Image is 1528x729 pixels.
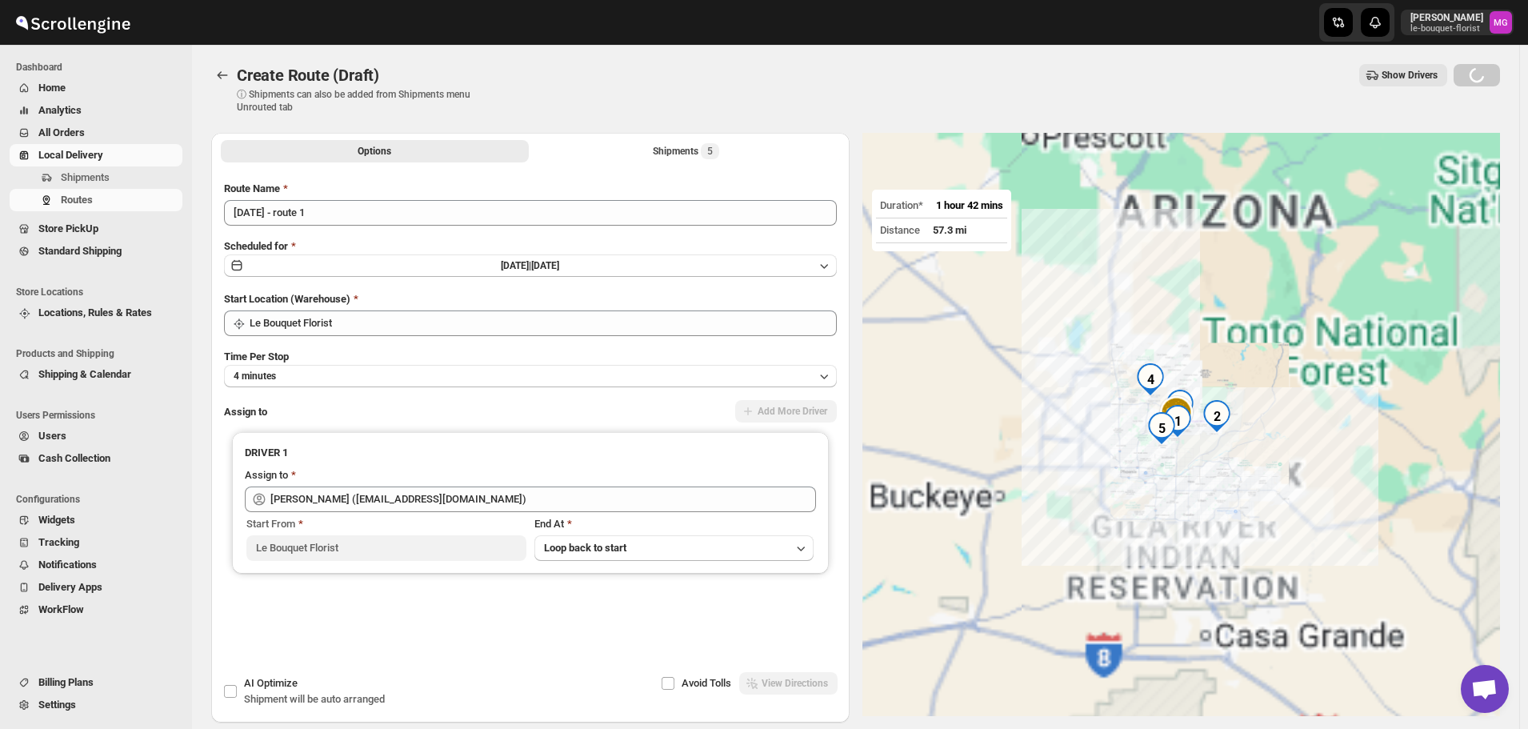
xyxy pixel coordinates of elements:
span: Store Locations [16,286,184,298]
span: Shipments [61,171,110,183]
span: Route Name [224,182,280,194]
span: 4 minutes [234,370,276,383]
input: Search location [250,310,837,336]
button: Shipments [10,166,182,189]
span: [DATE] [531,260,559,271]
span: Shipping & Calendar [38,368,131,380]
div: 4 [1134,363,1166,395]
span: Show Drivers [1382,69,1438,82]
div: Shipments [653,143,719,159]
button: Analytics [10,99,182,122]
span: Widgets [38,514,75,526]
span: Time Per Stop [224,350,289,362]
div: Open chat [1461,665,1509,713]
button: Cash Collection [10,447,182,470]
span: Scheduled for [224,240,288,252]
span: Start Location (Warehouse) [224,293,350,305]
div: 5 [1146,412,1178,444]
span: Loop back to start [544,542,626,554]
span: Distance [880,224,920,236]
span: Shipment will be auto arranged [244,693,385,705]
span: Users [38,430,66,442]
button: Show Drivers [1359,64,1447,86]
button: Shipping & Calendar [10,363,182,386]
span: AI Optimize [244,677,298,689]
span: Tracking [38,536,79,548]
span: Cash Collection [38,452,110,464]
button: All Orders [10,122,182,144]
span: Settings [38,699,76,711]
span: Dashboard [16,61,184,74]
button: Locations, Rules & Rates [10,302,182,324]
button: Routes [211,64,234,86]
span: Home [38,82,66,94]
span: WorkFlow [38,603,84,615]
span: Billing Plans [38,676,94,688]
h3: DRIVER 1 [245,445,816,461]
button: Selected Shipments [532,140,840,162]
button: Tracking [10,531,182,554]
button: Home [10,77,182,99]
button: Users [10,425,182,447]
span: 1 hour 42 mins [936,199,1003,211]
button: User menu [1401,10,1514,35]
span: Store PickUp [38,222,98,234]
p: ⓘ Shipments can also be added from Shipments menu Unrouted tab [237,88,489,114]
button: Routes [10,189,182,211]
div: 3 [1164,390,1196,422]
span: 57.3 mi [933,224,966,236]
button: Settings [10,694,182,716]
button: [DATE]|[DATE] [224,254,837,277]
span: Start From [246,518,295,530]
span: Local Delivery [38,149,103,161]
span: Assign to [224,406,267,418]
span: Analytics [38,104,82,116]
p: [PERSON_NAME] [1410,11,1483,24]
div: All Route Options [211,168,850,671]
button: Billing Plans [10,671,182,694]
div: 1 [1162,405,1194,437]
span: Melody Gluth [1490,11,1512,34]
span: All Orders [38,126,85,138]
span: Delivery Apps [38,581,102,593]
span: Locations, Rules & Rates [38,306,152,318]
span: Avoid Tolls [682,677,731,689]
img: ScrollEngine [13,2,133,42]
button: 4 minutes [224,365,837,387]
span: Routes [61,194,93,206]
input: Search assignee [270,487,816,512]
span: [DATE] | [501,260,531,271]
p: le-bouquet-florist [1410,24,1483,34]
span: Users Permissions [16,409,184,422]
div: Assign to [245,467,288,483]
span: Options [358,145,391,158]
span: 5 [707,145,713,158]
span: Create Route (Draft) [237,66,379,85]
button: All Route Options [221,140,529,162]
div: 2 [1201,400,1233,432]
button: Notifications [10,554,182,576]
span: Notifications [38,559,97,571]
text: MG [1494,18,1508,28]
button: Loop back to start [534,535,814,561]
span: Duration* [880,199,923,211]
button: Delivery Apps [10,576,182,599]
span: Products and Shipping [16,347,184,360]
span: Configurations [16,493,184,506]
span: Standard Shipping [38,245,122,257]
button: Widgets [10,509,182,531]
button: WorkFlow [10,599,182,621]
div: End At [534,516,814,532]
input: Eg: Bengaluru Route [224,200,837,226]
